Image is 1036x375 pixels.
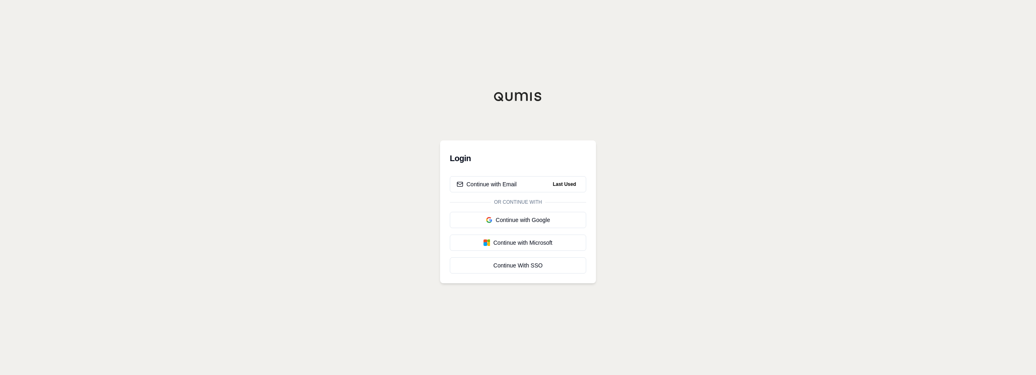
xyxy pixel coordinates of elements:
a: Continue With SSO [450,257,586,274]
button: Continue with EmailLast Used [450,176,586,192]
div: Continue with Google [457,216,579,224]
div: Continue With SSO [457,261,579,269]
div: Continue with Email [457,180,517,188]
img: Qumis [494,92,542,101]
span: Or continue with [491,199,545,205]
button: Continue with Google [450,212,586,228]
button: Continue with Microsoft [450,235,586,251]
div: Continue with Microsoft [457,239,579,247]
h3: Login [450,150,586,166]
span: Last Used [550,179,579,189]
